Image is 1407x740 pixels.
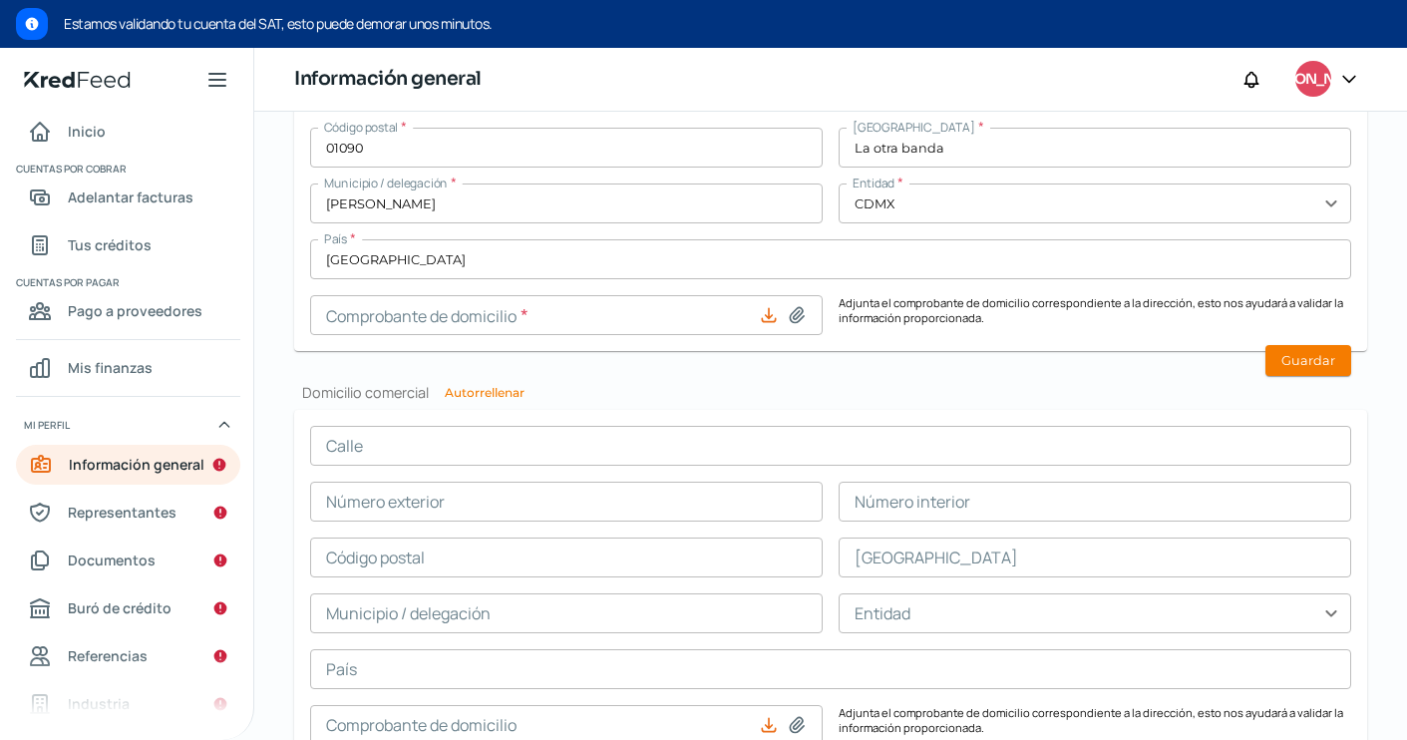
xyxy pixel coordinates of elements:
a: Buró de crédito [16,588,240,628]
a: Inicio [16,112,240,152]
h1: Información general [294,65,482,94]
span: Municipio / delegación [324,175,448,191]
a: Tus créditos [16,225,240,265]
span: Mi perfil [24,416,70,434]
span: Entidad [853,175,894,191]
h2: Domicilio comercial [294,383,1367,402]
span: Cuentas por cobrar [16,160,237,178]
span: Estamos validando tu cuenta del SAT, esto puede demorar unos minutos. [64,12,1391,36]
a: Información general [16,445,240,485]
a: Industria [16,684,240,724]
span: Mis finanzas [68,355,153,380]
a: Documentos [16,541,240,580]
button: Guardar [1265,345,1351,376]
a: Referencias [16,636,240,676]
span: Pago a proveedores [68,298,202,323]
span: [PERSON_NAME] [1258,68,1367,92]
span: Código postal [324,119,398,136]
span: País [324,230,347,247]
span: Referencias [68,643,148,668]
span: Cuentas por pagar [16,273,237,291]
span: Inicio [68,119,106,144]
a: Mis finanzas [16,348,240,388]
a: Pago a proveedores [16,291,240,331]
span: Representantes [68,500,176,525]
span: Tus créditos [68,232,152,257]
button: Autorrellenar [445,387,525,399]
span: [GEOGRAPHIC_DATA] [853,119,975,136]
span: Documentos [68,548,156,572]
span: Industria [68,691,130,716]
span: Adelantar facturas [68,185,193,209]
span: Buró de crédito [68,595,172,620]
a: Adelantar facturas [16,178,240,217]
a: Representantes [16,493,240,533]
p: Adjunta el comprobante de domicilio correspondiente a la dirección, esto nos ayudará a validar la... [839,295,1351,335]
span: Información general [69,452,204,477]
